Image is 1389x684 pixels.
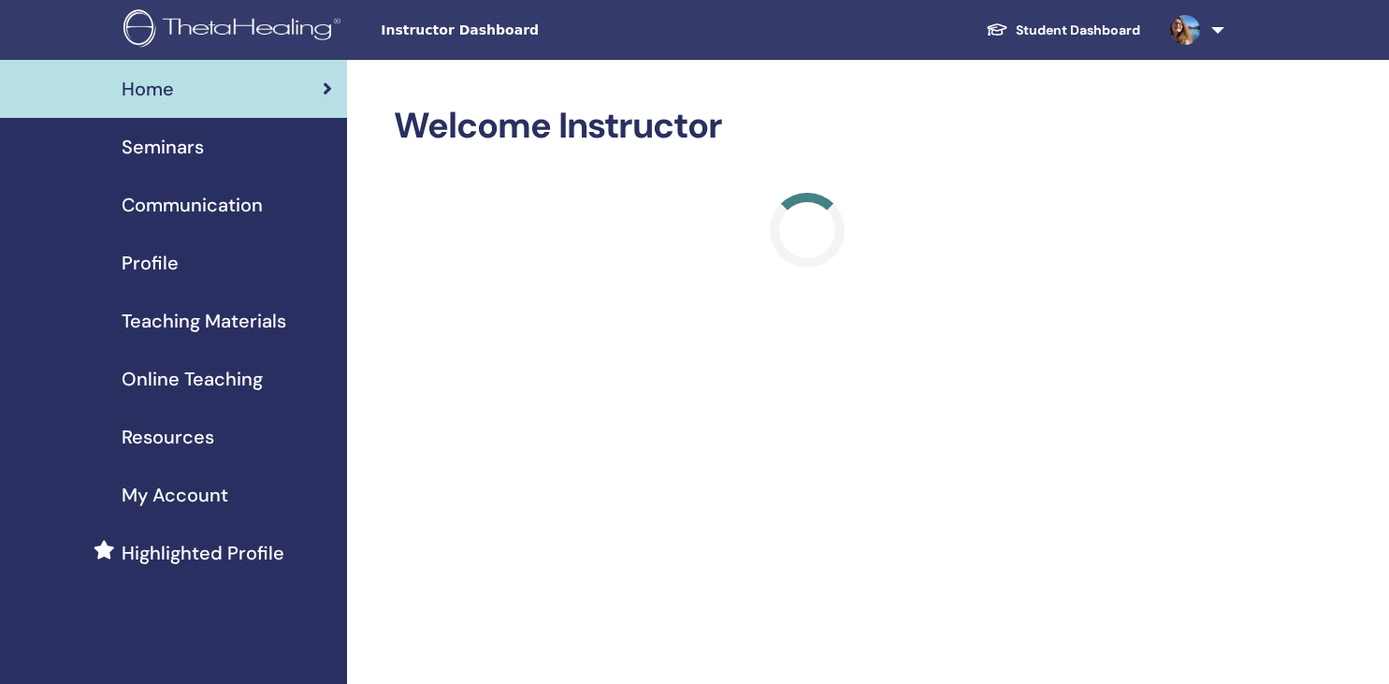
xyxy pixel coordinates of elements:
h2: Welcome Instructor [394,105,1221,148]
img: logo.png [123,9,347,51]
span: Profile [122,249,179,277]
span: Seminars [122,133,204,161]
span: Home [122,75,174,103]
img: default.jpg [1170,15,1200,45]
span: Instructor Dashboard [381,21,661,40]
span: Teaching Materials [122,307,286,335]
a: Student Dashboard [971,13,1155,48]
span: My Account [122,481,228,509]
img: graduation-cap-white.svg [986,22,1008,37]
span: Resources [122,423,214,451]
span: Highlighted Profile [122,539,284,567]
span: Online Teaching [122,365,263,393]
span: Communication [122,191,263,219]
